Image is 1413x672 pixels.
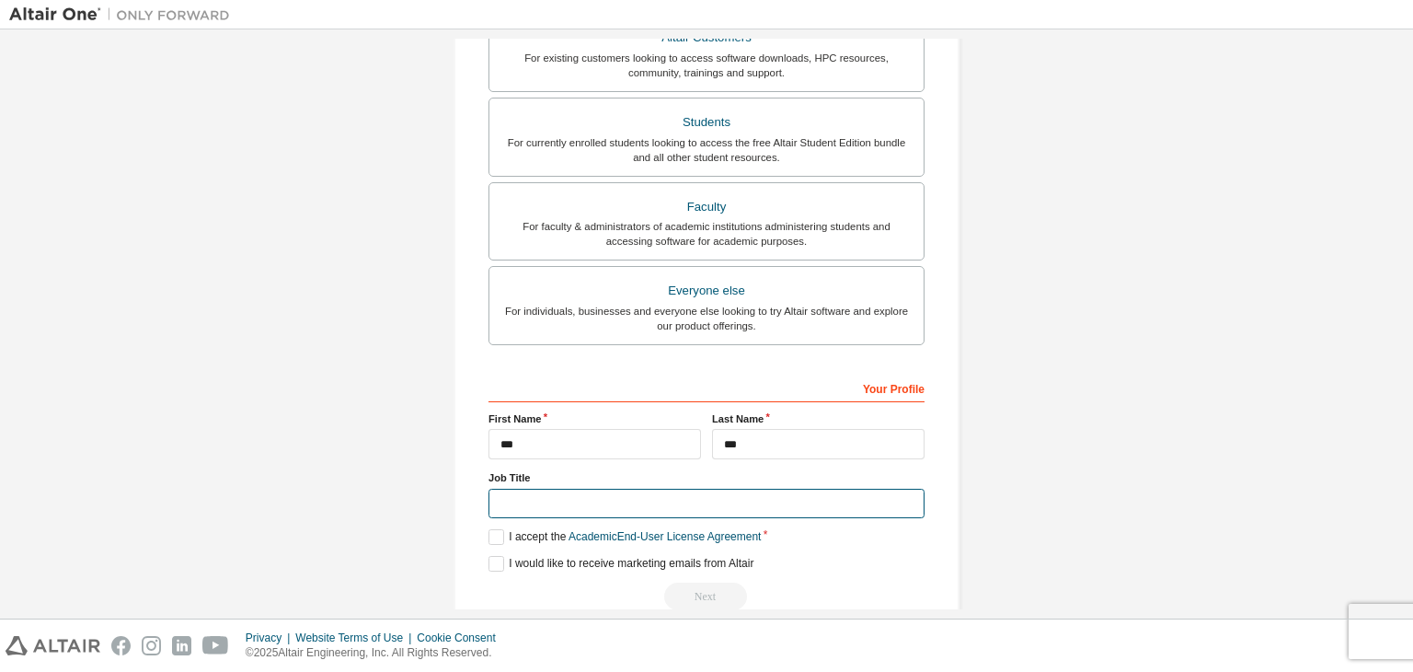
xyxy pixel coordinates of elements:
img: Altair One [9,6,239,24]
img: youtube.svg [202,636,229,655]
img: facebook.svg [111,636,131,655]
div: Faculty [500,194,913,220]
div: Privacy [246,631,295,645]
label: I accept the [488,529,761,545]
label: First Name [488,411,701,426]
div: Your Profile [488,373,925,402]
img: instagram.svg [142,636,161,655]
p: © 2025 Altair Engineering, Inc. All Rights Reserved. [246,645,507,661]
label: Job Title [488,470,925,485]
div: For individuals, businesses and everyone else looking to try Altair software and explore our prod... [500,304,913,333]
div: For existing customers looking to access software downloads, HPC resources, community, trainings ... [500,51,913,80]
div: Students [500,110,913,135]
label: Last Name [712,411,925,426]
img: linkedin.svg [172,636,191,655]
a: Academic End-User License Agreement [569,530,761,543]
div: Everyone else [500,278,913,304]
div: For currently enrolled students looking to access the free Altair Student Edition bundle and all ... [500,135,913,165]
img: altair_logo.svg [6,636,100,655]
label: I would like to receive marketing emails from Altair [488,556,753,572]
div: Cookie Consent [417,631,506,645]
div: For faculty & administrators of academic institutions administering students and accessing softwa... [500,219,913,249]
div: Read and acccept EULA to continue [488,583,925,610]
div: Website Terms of Use [295,631,417,645]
